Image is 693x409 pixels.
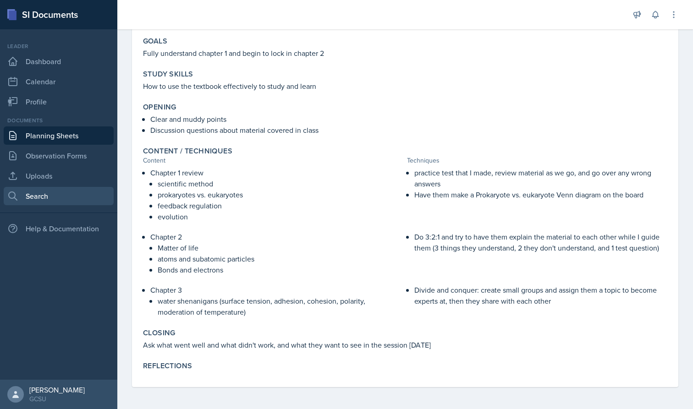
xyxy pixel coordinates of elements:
[143,81,667,92] p: How to use the textbook effectively to study and learn
[143,103,176,112] label: Opening
[4,93,114,111] a: Profile
[150,125,667,136] p: Discussion questions about material covered in class
[158,211,403,222] p: evolution
[4,72,114,91] a: Calendar
[150,231,403,242] p: Chapter 2
[414,284,667,306] p: Divide and conquer: create small groups and assign them a topic to become experts at, then they s...
[158,178,403,189] p: scientific method
[4,126,114,145] a: Planning Sheets
[414,231,667,253] p: Do 3:2:1 and try to have them explain the material to each other while I guide them (3 things the...
[150,167,403,178] p: Chapter 1 review
[29,394,85,404] div: GCSU
[158,295,403,317] p: water shenanigans (surface tension, adhesion, cohesion, polarity, moderation of temperature)
[4,147,114,165] a: Observation Forms
[407,156,667,165] div: Techniques
[143,48,667,59] p: Fully understand chapter 1 and begin to lock in chapter 2
[150,284,403,295] p: Chapter 3
[143,339,667,350] p: Ask what went well and what didn't work, and what they want to see in the session [DATE]
[150,114,667,125] p: Clear and muddy points
[4,219,114,238] div: Help & Documentation
[414,189,667,200] p: Have them make a Prokaryote vs. eukaryote Venn diagram on the board
[4,116,114,125] div: Documents
[414,167,667,189] p: practice test that I made, review material as we go, and go over any wrong answers
[4,187,114,205] a: Search
[143,156,403,165] div: Content
[158,200,403,211] p: feedback regulation
[143,147,232,156] label: Content / Techniques
[143,328,176,338] label: Closing
[29,385,85,394] div: [PERSON_NAME]
[158,189,403,200] p: prokaryotes vs. eukaryotes
[143,361,192,371] label: Reflections
[158,242,403,253] p: Matter of life
[4,167,114,185] a: Uploads
[158,264,403,275] p: Bonds and electrons
[143,37,167,46] label: Goals
[143,70,193,79] label: Study Skills
[4,52,114,71] a: Dashboard
[4,42,114,50] div: Leader
[158,253,403,264] p: atoms and subatomic particles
